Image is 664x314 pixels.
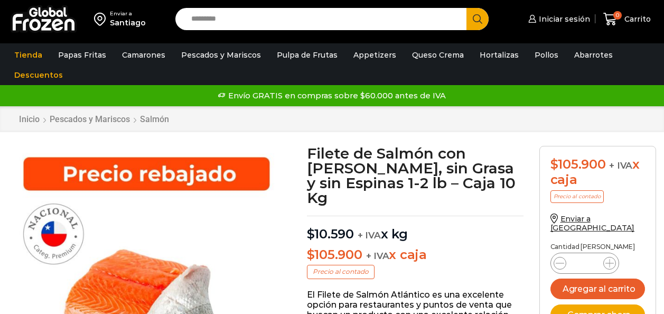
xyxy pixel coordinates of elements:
div: Santiago [110,17,146,28]
span: $ [307,247,315,262]
a: Pescados y Mariscos [176,45,266,65]
img: address-field-icon.svg [94,10,110,28]
bdi: 10.590 [307,226,354,242]
bdi: 105.900 [307,247,362,262]
a: Inicio [18,114,40,124]
span: 0 [613,11,622,20]
button: Agregar al carrito [550,279,645,299]
h1: Filete de Salmón con [PERSON_NAME], sin Grasa y sin Espinas 1-2 lb – Caja 10 Kg [307,146,523,205]
p: x kg [307,216,523,242]
p: Precio al contado [550,190,604,203]
bdi: 105.900 [550,156,606,172]
span: Carrito [622,14,651,24]
a: Tienda [9,45,48,65]
a: Enviar a [GEOGRAPHIC_DATA] [550,214,635,233]
span: + IVA [609,160,632,171]
a: Pescados y Mariscos [49,114,130,124]
span: + IVA [366,251,389,261]
button: Search button [466,8,489,30]
a: Iniciar sesión [526,8,590,30]
div: Enviar a [110,10,146,17]
nav: Breadcrumb [18,114,170,124]
p: x caja [307,247,523,263]
span: $ [307,226,315,242]
span: $ [550,156,558,172]
a: Pulpa de Frutas [272,45,343,65]
a: Descuentos [9,65,68,85]
input: Product quantity [575,256,595,271]
a: Abarrotes [569,45,618,65]
a: Salmón [139,114,170,124]
a: Queso Crema [407,45,469,65]
a: Appetizers [348,45,401,65]
a: Hortalizas [474,45,524,65]
a: Pollos [529,45,564,65]
p: Precio al contado [307,265,375,279]
a: Papas Fritas [53,45,111,65]
span: + IVA [358,230,381,241]
p: Cantidad [PERSON_NAME] [550,243,645,251]
div: x caja [550,157,645,188]
a: 0 Carrito [601,7,653,32]
span: Iniciar sesión [536,14,590,24]
a: Camarones [117,45,171,65]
